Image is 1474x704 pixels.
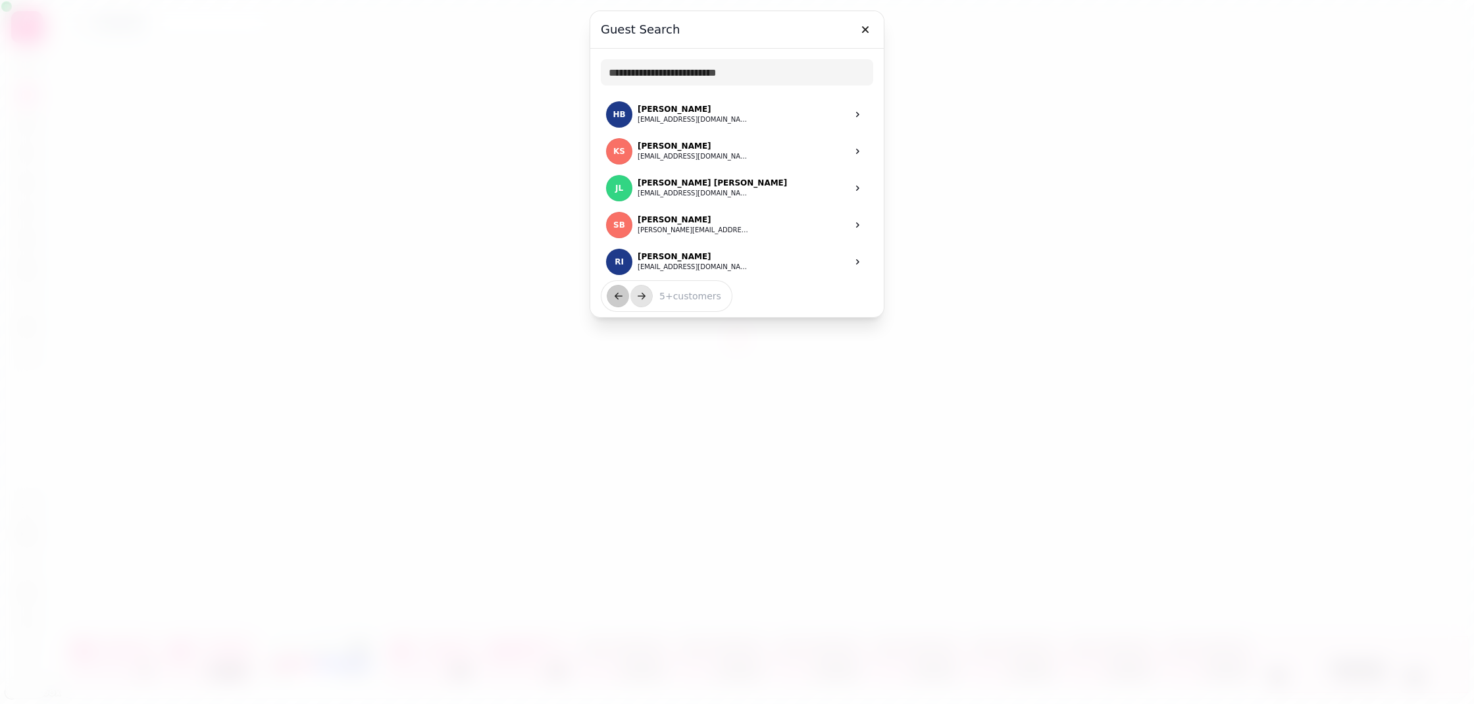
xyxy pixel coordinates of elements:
[601,22,873,38] h3: Guest Search
[613,220,625,230] span: SB
[638,225,750,236] button: [PERSON_NAME][EMAIL_ADDRESS][PERSON_NAME][DOMAIN_NAME]
[638,151,750,162] button: [EMAIL_ADDRESS][DOMAIN_NAME]
[638,262,750,272] button: [EMAIL_ADDRESS][DOMAIN_NAME]
[638,114,750,125] button: [EMAIL_ADDRESS][DOMAIN_NAME]
[601,96,873,133] a: H BHB[PERSON_NAME][EMAIL_ADDRESS][DOMAIN_NAME]
[630,285,653,307] button: next
[638,188,750,199] button: [EMAIL_ADDRESS][DOMAIN_NAME]
[601,207,873,243] a: S BSB[PERSON_NAME][PERSON_NAME][EMAIL_ADDRESS][PERSON_NAME][DOMAIN_NAME]
[638,178,787,188] p: [PERSON_NAME] [PERSON_NAME]
[615,257,624,266] span: RI
[607,285,629,307] button: back
[601,243,873,280] a: R IRI[PERSON_NAME][EMAIL_ADDRESS][DOMAIN_NAME]
[638,141,750,151] p: [PERSON_NAME]
[601,170,873,207] a: J LJL[PERSON_NAME] [PERSON_NAME][EMAIL_ADDRESS][DOMAIN_NAME]
[649,289,721,303] p: 5 + customers
[615,184,623,193] span: JL
[613,110,625,119] span: HB
[613,147,625,156] span: KS
[601,133,873,170] a: K SKS[PERSON_NAME][EMAIL_ADDRESS][DOMAIN_NAME]
[638,104,750,114] p: [PERSON_NAME]
[638,251,750,262] p: [PERSON_NAME]
[638,214,750,225] p: [PERSON_NAME]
